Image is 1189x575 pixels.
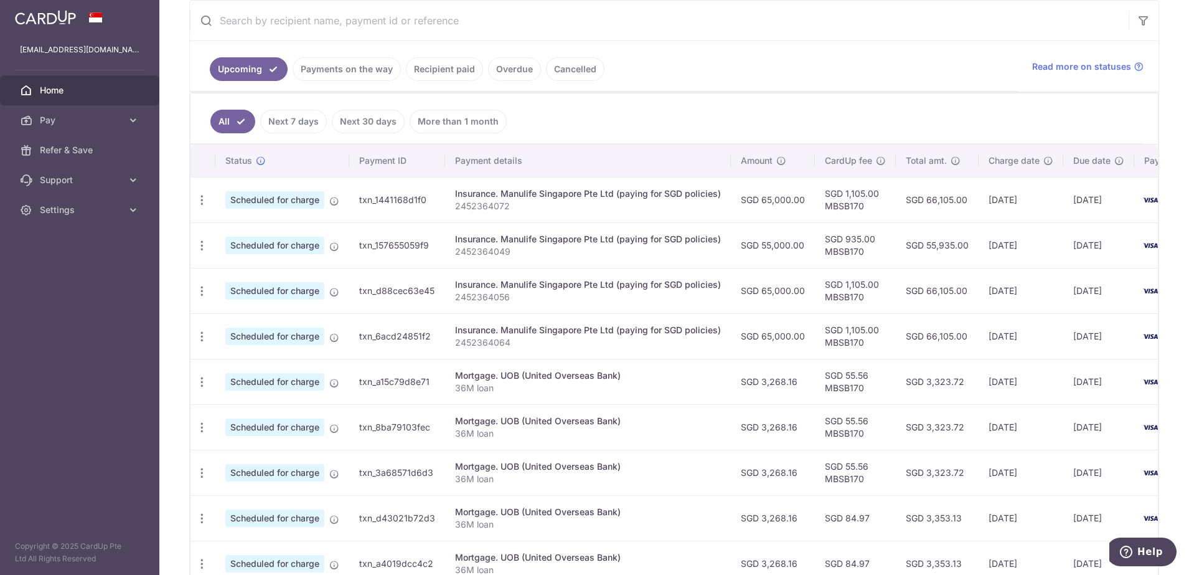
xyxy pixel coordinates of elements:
span: Scheduled for charge [225,191,324,209]
a: Next 7 days [260,110,327,133]
td: SGD 3,268.16 [731,404,815,450]
div: Mortgage. UOB (United Overseas Bank) [455,551,721,564]
span: Refer & Save [40,144,122,156]
a: All [210,110,255,133]
img: Bank Card [1138,420,1163,435]
a: Payments on the way [293,57,401,81]
span: Total amt. [906,154,947,167]
td: txn_157655059f9 [349,222,445,268]
span: Scheduled for charge [225,464,324,482]
td: txn_8ba79103fec [349,404,445,450]
td: [DATE] [979,268,1063,313]
td: [DATE] [979,495,1063,541]
td: [DATE] [979,222,1063,268]
td: txn_6acd24851f2 [349,313,445,359]
span: Settings [40,204,122,216]
div: Insurance. Manulife Singapore Pte Ltd (paying for SGD policies) [455,278,721,291]
td: SGD 1,105.00 MBSB170 [815,268,896,313]
td: [DATE] [1063,404,1134,450]
td: SGD 3,323.72 [896,359,979,404]
td: SGD 55,000.00 [731,222,815,268]
span: Pay [40,114,122,126]
img: CardUp [15,10,76,25]
td: SGD 55.56 MBSB170 [815,359,896,404]
img: Bank Card [1138,374,1163,389]
td: [DATE] [1063,450,1134,495]
td: [DATE] [1063,268,1134,313]
p: 36M loan [455,427,721,440]
div: Mortgage. UOB (United Overseas Bank) [455,506,721,518]
td: SGD 65,000.00 [731,177,815,222]
div: Insurance. Manulife Singapore Pte Ltd (paying for SGD policies) [455,233,721,245]
td: SGD 55.56 MBSB170 [815,450,896,495]
span: Amount [741,154,773,167]
span: Scheduled for charge [225,419,324,436]
a: More than 1 month [410,110,507,133]
input: Search by recipient name, payment id or reference [190,1,1129,40]
img: Bank Card [1138,329,1163,344]
td: SGD 66,105.00 [896,177,979,222]
td: SGD 65,000.00 [731,313,815,359]
td: [DATE] [979,450,1063,495]
span: Due date [1073,154,1111,167]
iframe: Opens a widget where you can find more information [1109,538,1177,569]
div: Mortgage. UOB (United Overseas Bank) [455,369,721,382]
td: SGD 3,268.16 [731,359,815,404]
td: [DATE] [979,313,1063,359]
td: [DATE] [1063,177,1134,222]
a: Read more on statuses [1032,60,1144,73]
td: SGD 66,105.00 [896,313,979,359]
img: Bank Card [1138,283,1163,298]
td: SGD 3,268.16 [731,450,815,495]
td: [DATE] [1063,359,1134,404]
td: [DATE] [1063,495,1134,541]
td: SGD 66,105.00 [896,268,979,313]
p: 36M loan [455,518,721,531]
span: Scheduled for charge [225,328,324,345]
span: Scheduled for charge [225,373,324,391]
p: 36M loan [455,382,721,394]
span: Home [40,84,122,97]
span: Read more on statuses [1032,60,1131,73]
span: Scheduled for charge [225,237,324,254]
img: Bank Card [1138,511,1163,526]
div: Mortgage. UOB (United Overseas Bank) [455,460,721,473]
td: [DATE] [979,404,1063,450]
p: 2452364064 [455,336,721,349]
td: txn_3a68571d6d3 [349,450,445,495]
div: Mortgage. UOB (United Overseas Bank) [455,415,721,427]
td: SGD 3,353.13 [896,495,979,541]
p: 2452364056 [455,291,721,303]
span: CardUp fee [825,154,872,167]
span: Support [40,174,122,186]
td: SGD 55.56 MBSB170 [815,404,896,450]
td: txn_1441168d1f0 [349,177,445,222]
td: SGD 3,323.72 [896,404,979,450]
a: Recipient paid [406,57,483,81]
td: txn_d43021b72d3 [349,495,445,541]
th: Payment ID [349,145,445,177]
a: Cancelled [546,57,604,81]
a: Upcoming [210,57,288,81]
td: [DATE] [979,359,1063,404]
td: txn_a15c79d8e71 [349,359,445,404]
td: SGD 84.97 [815,495,896,541]
th: Payment details [445,145,731,177]
img: Bank Card [1138,192,1163,207]
td: SGD 65,000.00 [731,268,815,313]
p: [EMAIL_ADDRESS][DOMAIN_NAME] [20,44,139,56]
td: SGD 3,268.16 [731,495,815,541]
span: Scheduled for charge [225,555,324,573]
td: [DATE] [1063,313,1134,359]
span: Charge date [989,154,1040,167]
td: [DATE] [1063,222,1134,268]
td: txn_d88cec63e45 [349,268,445,313]
td: SGD 1,105.00 MBSB170 [815,177,896,222]
span: Scheduled for charge [225,282,324,300]
td: SGD 935.00 MBSB170 [815,222,896,268]
p: 2452364072 [455,200,721,212]
div: Insurance. Manulife Singapore Pte Ltd (paying for SGD policies) [455,188,721,200]
p: 36M loan [455,473,721,485]
span: Scheduled for charge [225,510,324,527]
span: Status [225,154,252,167]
